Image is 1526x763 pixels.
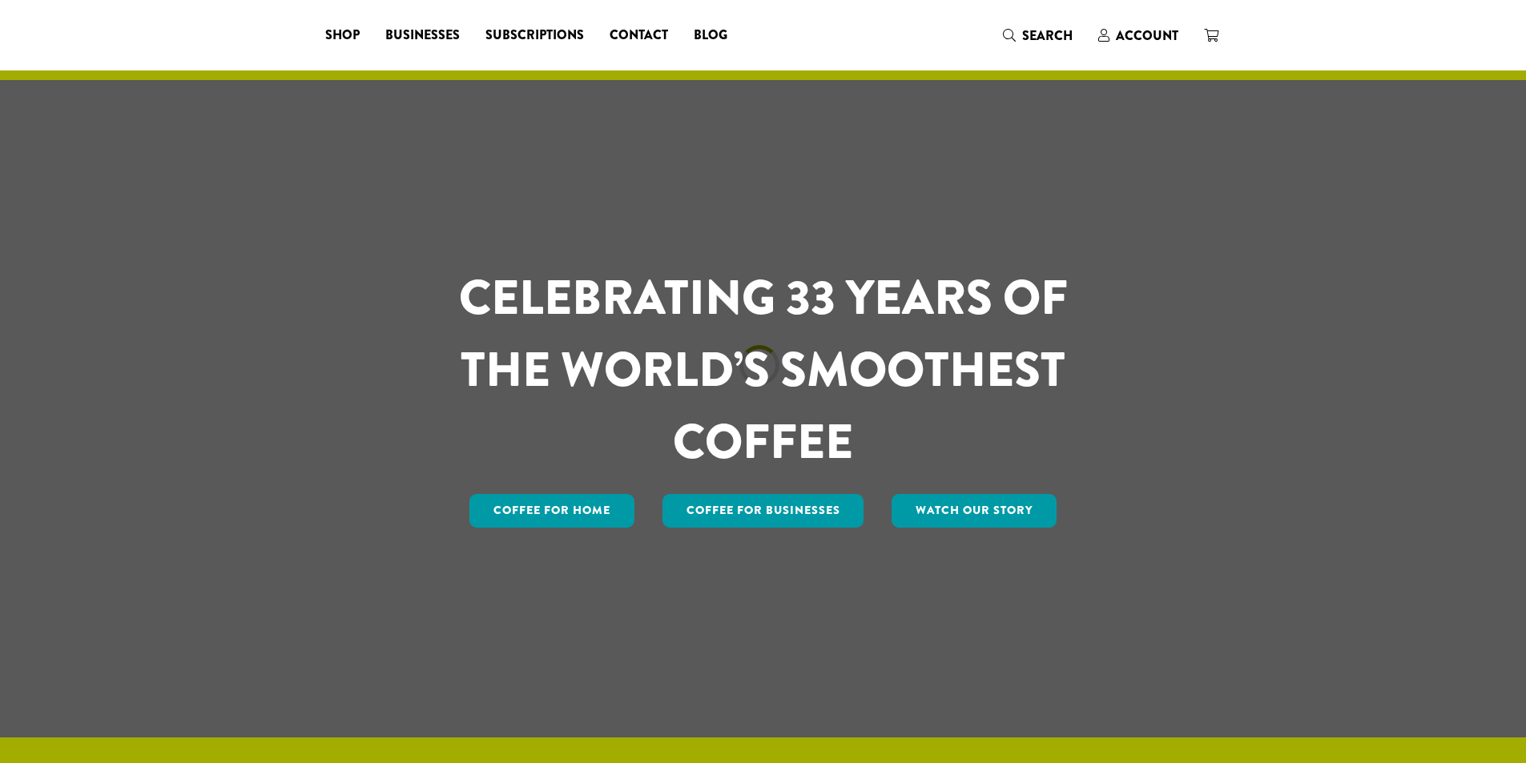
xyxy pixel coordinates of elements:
a: Account [1085,22,1191,49]
span: Search [1022,26,1073,45]
span: Subscriptions [485,26,584,46]
a: Shop [312,22,372,48]
span: Blog [694,26,727,46]
a: Coffee for Home [469,494,634,528]
h1: CELEBRATING 33 YEARS OF THE WORLD’S SMOOTHEST COFFEE [412,262,1115,478]
a: Subscriptions [473,22,597,48]
a: Blog [681,22,740,48]
span: Contact [610,26,668,46]
span: Shop [325,26,360,46]
a: Contact [597,22,681,48]
span: Account [1116,26,1178,45]
a: Coffee For Businesses [662,494,864,528]
a: Search [990,22,1085,49]
a: Watch Our Story [892,494,1057,528]
a: Businesses [372,22,473,48]
span: Businesses [385,26,460,46]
